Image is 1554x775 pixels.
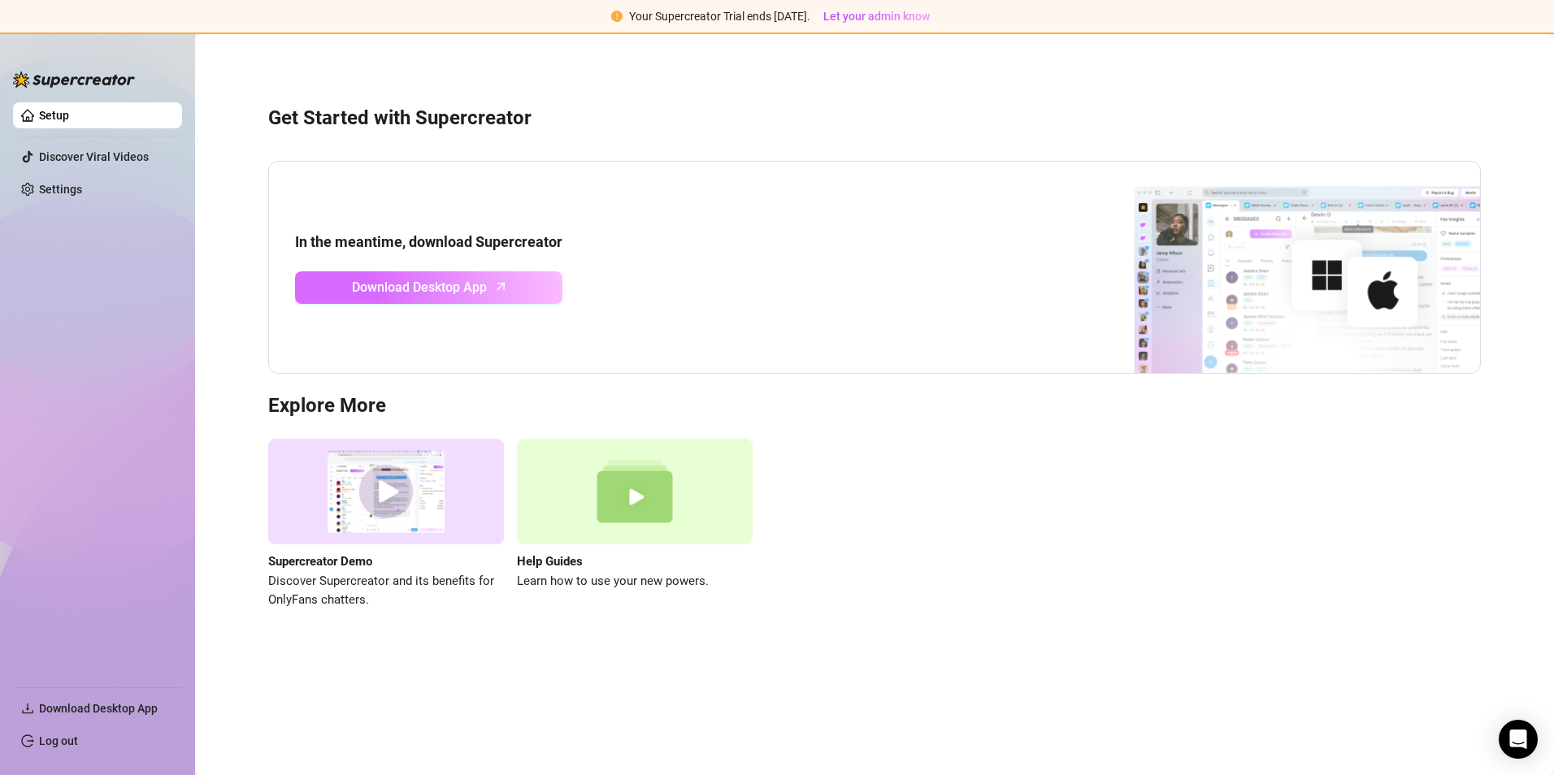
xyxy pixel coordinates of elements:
[629,10,810,23] span: Your Supercreator Trial ends [DATE].
[611,11,623,22] span: exclamation-circle
[268,554,372,569] strong: Supercreator Demo
[39,150,149,163] a: Discover Viral Videos
[517,572,753,591] span: Learn how to use your new powers.
[492,277,510,296] span: arrow-up
[295,271,562,304] a: Download Desktop Apparrow-up
[517,439,753,545] img: help guides
[295,233,562,250] strong: In the meantime, download Supercreator
[268,439,504,545] img: supercreator demo
[268,572,504,610] span: Discover Supercreator and its benefits for OnlyFans chatters.
[823,10,930,23] span: Let your admin know
[1074,162,1480,373] img: download app
[817,6,936,26] button: Let your admin know
[517,439,753,610] a: Help GuidesLearn how to use your new powers.
[268,393,1481,419] h3: Explore More
[39,702,158,715] span: Download Desktop App
[13,71,135,88] img: logo-BBDzfeDw.svg
[39,183,82,196] a: Settings
[39,734,78,747] a: Log out
[268,439,504,610] a: Supercreator DemoDiscover Supercreator and its benefits for OnlyFans chatters.
[517,554,583,569] strong: Help Guides
[1499,720,1538,759] div: Open Intercom Messenger
[39,109,69,122] a: Setup
[21,702,34,715] span: download
[352,277,487,297] span: Download Desktop App
[268,106,1481,132] h3: Get Started with Supercreator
